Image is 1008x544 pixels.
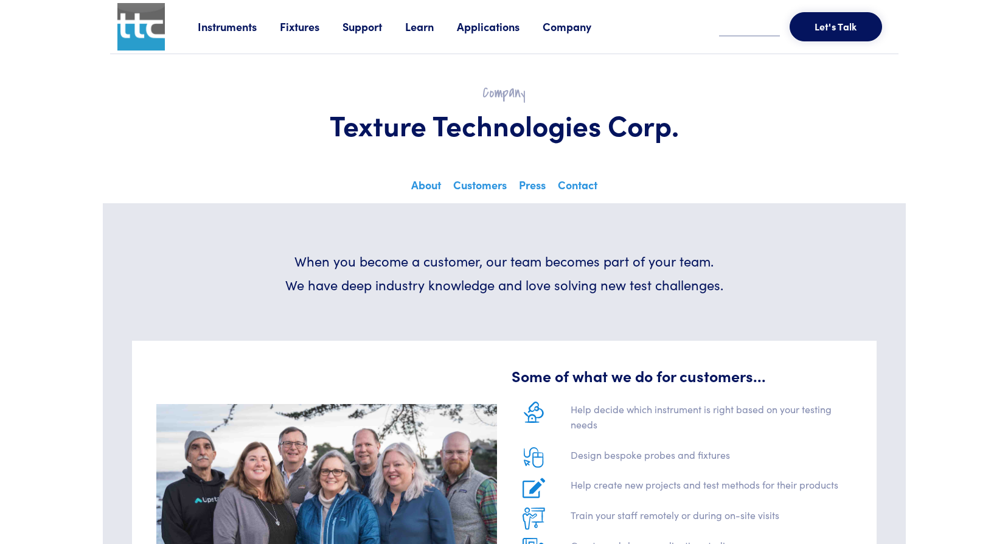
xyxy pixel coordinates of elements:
[457,19,543,34] a: Applications
[523,507,545,530] img: train-on-site.png
[280,19,342,34] a: Fixtures
[263,252,745,271] h6: When you become a customer, our team becomes part of your team.
[263,276,745,295] h6: We have deep industry knowledge and love solving new test challenges.
[524,402,544,423] img: testing-needs-graphic.png
[571,507,852,528] p: Train your staff remotely or during on-site visits
[555,175,600,201] a: Contact
[139,107,869,142] h1: Texture Technologies Corp.
[543,19,614,34] a: Company
[451,175,509,201] a: Customers
[405,19,457,34] a: Learn
[571,477,852,498] p: Help create new projects and test methods for their products
[790,12,882,41] button: Let's Talk
[516,175,548,201] a: Press
[571,447,852,468] p: Design bespoke probes and fixtures
[571,402,852,438] p: Help decide which instrument is right based on your testing needs
[524,447,544,468] img: designs.png
[198,19,280,34] a: Instruments
[117,3,165,51] img: ttc_logo_1x1_v1.0.png
[409,175,443,201] a: About
[139,83,869,102] h2: Company
[342,19,405,34] a: Support
[512,365,852,386] h5: Some of what we do for customers...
